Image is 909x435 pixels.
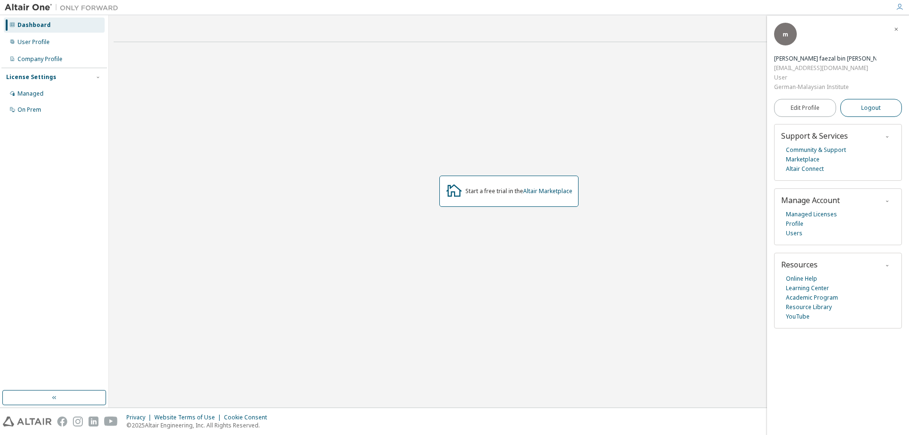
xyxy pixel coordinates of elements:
[786,293,838,302] a: Academic Program
[126,414,154,421] div: Privacy
[774,99,836,117] a: Edit Profile
[57,417,67,426] img: facebook.svg
[861,103,881,113] span: Logout
[781,259,818,270] span: Resources
[89,417,98,426] img: linkedin.svg
[126,421,273,429] p: © 2025 Altair Engineering, Inc. All Rights Reserved.
[465,187,572,195] div: Start a free trial in the
[786,155,820,164] a: Marketplace
[5,3,123,12] img: Altair One
[786,229,802,238] a: Users
[3,417,52,426] img: altair_logo.svg
[786,302,832,312] a: Resource Library
[783,30,788,38] span: m
[774,73,876,82] div: User
[224,414,273,421] div: Cookie Consent
[786,284,829,293] a: Learning Center
[781,131,848,141] span: Support & Services
[774,82,876,92] div: German-Malaysian Institute
[104,417,118,426] img: youtube.svg
[786,210,837,219] a: Managed Licenses
[18,21,51,29] div: Dashboard
[786,219,803,229] a: Profile
[18,90,44,98] div: Managed
[73,417,83,426] img: instagram.svg
[791,104,820,112] span: Edit Profile
[774,63,876,73] div: [EMAIL_ADDRESS][DOMAIN_NAME]
[786,274,817,284] a: Online Help
[781,195,840,205] span: Manage Account
[154,414,224,421] div: Website Terms of Use
[774,54,876,63] div: mohamad faezal bin omar baki
[786,164,824,174] a: Altair Connect
[786,312,810,321] a: YouTube
[523,187,572,195] a: Altair Marketplace
[18,55,62,63] div: Company Profile
[18,38,50,46] div: User Profile
[840,99,902,117] button: Logout
[6,73,56,81] div: License Settings
[786,145,846,155] a: Community & Support
[18,106,41,114] div: On Prem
